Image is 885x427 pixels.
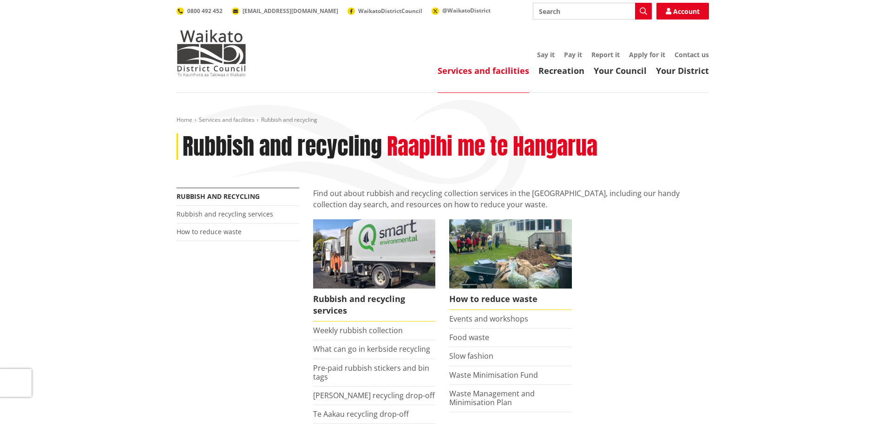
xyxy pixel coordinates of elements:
span: WaikatoDistrictCouncil [358,7,422,15]
a: Home [177,116,192,124]
a: Report it [591,50,620,59]
h2: Raapihi me te Hangarua [387,133,597,160]
a: Services and facilities [199,116,255,124]
span: Rubbish and recycling [261,116,317,124]
a: Rubbish and recycling [177,192,260,201]
a: [PERSON_NAME] recycling drop-off [313,390,435,401]
p: Find out about rubbish and recycling collection services in the [GEOGRAPHIC_DATA], including our ... [313,188,709,210]
a: Pre-paid rubbish stickers and bin tags [313,363,429,382]
nav: breadcrumb [177,116,709,124]
a: Te Aakau recycling drop-off [313,409,409,419]
a: Waste Management and Minimisation Plan [449,388,535,407]
a: Slow fashion [449,351,493,361]
a: Rubbish and recycling services [313,219,436,322]
img: Waikato District Council - Te Kaunihera aa Takiwaa o Waikato [177,30,246,76]
span: 0800 492 452 [187,7,223,15]
a: Food waste [449,332,489,342]
span: [EMAIL_ADDRESS][DOMAIN_NAME] [243,7,338,15]
a: Services and facilities [438,65,529,76]
a: Apply for it [629,50,665,59]
input: Search input [533,3,652,20]
a: What can go in kerbside recycling [313,344,430,354]
a: Events and workshops [449,314,528,324]
a: @WaikatoDistrict [432,7,491,14]
a: How to reduce waste [449,219,572,310]
a: Pay it [564,50,582,59]
a: WaikatoDistrictCouncil [347,7,422,15]
img: Reducing waste [449,219,572,288]
a: Your Council [594,65,647,76]
a: 0800 492 452 [177,7,223,15]
a: Account [656,3,709,20]
span: How to reduce waste [449,289,572,310]
span: Rubbish and recycling services [313,289,436,322]
span: @WaikatoDistrict [442,7,491,14]
img: Rubbish and recycling services [313,219,436,288]
a: How to reduce waste [177,227,242,236]
a: Say it [537,50,555,59]
a: [EMAIL_ADDRESS][DOMAIN_NAME] [232,7,338,15]
a: Weekly rubbish collection [313,325,403,335]
a: Your District [656,65,709,76]
a: Recreation [538,65,584,76]
a: Waste Minimisation Fund [449,370,538,380]
a: Rubbish and recycling services [177,210,273,218]
h1: Rubbish and recycling [183,133,382,160]
a: Contact us [675,50,709,59]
